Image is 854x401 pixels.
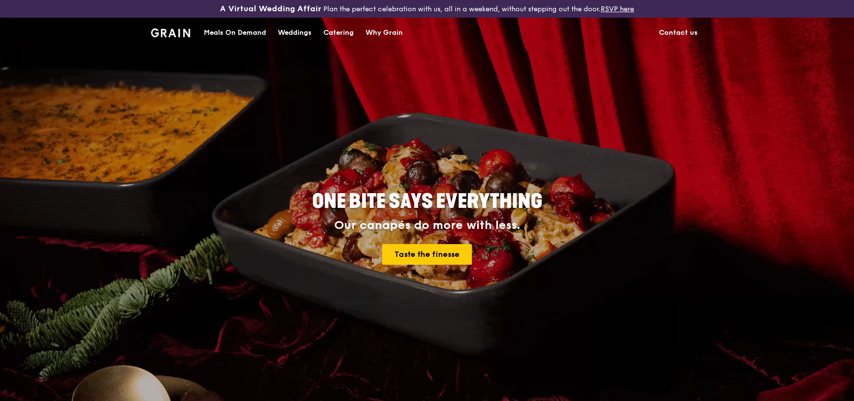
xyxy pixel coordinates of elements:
a: Why Grain [360,18,409,48]
a: GrainGrain [151,17,191,47]
h3: A Virtual Wedding Affair [220,4,321,14]
a: Contact us [653,18,704,48]
a: RSVP here [601,5,634,13]
div: Why Grain [366,18,403,48]
div: Weddings [278,18,312,48]
a: Weddings [272,18,317,48]
div: Plan the perfect celebration with us, all in a weekend, without stepping out the door. [145,4,709,14]
div: Meals On Demand [204,18,266,48]
img: Grain [151,28,191,37]
div: Our canapés do more with less. [251,219,604,232]
span: ONE BITE SAYS EVERYTHING [312,190,542,213]
div: Catering [323,18,354,48]
a: Taste the finesse [382,244,472,265]
a: Catering [317,18,360,48]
